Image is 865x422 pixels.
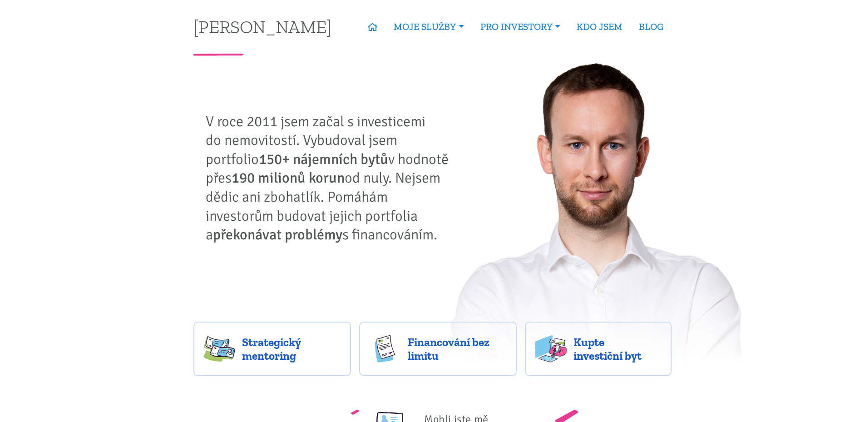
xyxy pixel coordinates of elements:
span: Strategický mentoring [242,335,341,362]
a: [PERSON_NAME] [193,18,331,35]
span: Kupte investiční byt [573,335,662,362]
p: V roce 2011 jsem začal s investicemi do nemovitostí. Vybudoval jsem portfolio v hodnotě přes od n... [206,112,455,244]
a: KDO JSEM [568,16,631,37]
a: BLOG [631,16,672,37]
img: flats [535,335,567,362]
a: MOJE SLUŽBY [386,16,472,37]
a: Strategický mentoring [193,322,351,376]
a: Financování bez limitu [359,322,517,376]
a: Kupte investiční byt [525,322,672,376]
img: finance [369,335,401,362]
strong: 190 milionů korun [232,169,345,187]
a: PRO INVESTORY [472,16,568,37]
img: strategy [203,335,235,362]
strong: 150+ nájemních bytů [259,150,388,168]
strong: překonávat problémy [213,226,342,243]
span: Financování bez limitu [408,335,507,362]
